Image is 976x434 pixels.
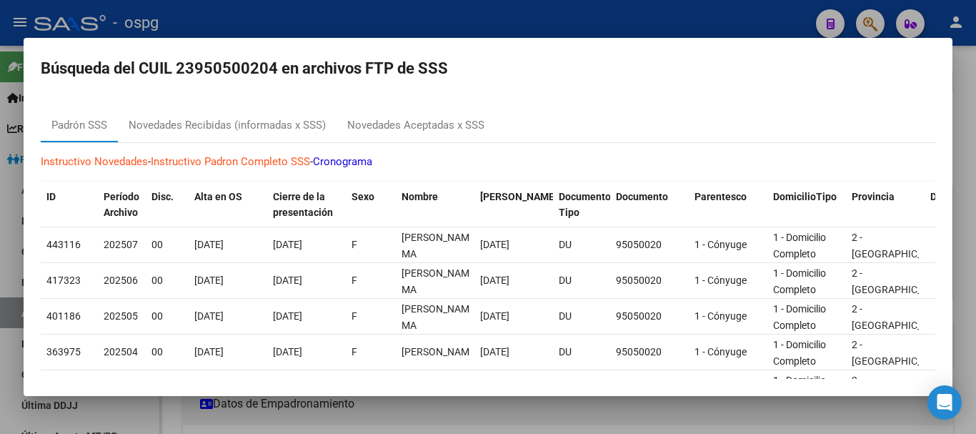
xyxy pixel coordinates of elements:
[616,237,683,253] div: 95050020
[616,272,683,289] div: 95050020
[852,191,895,202] span: Provincia
[41,182,98,229] datatable-header-cell: ID
[146,182,189,229] datatable-header-cell: Disc.
[194,239,224,250] span: [DATE]
[41,154,935,170] p: - -
[151,308,183,325] div: 00
[352,310,357,322] span: F
[474,182,553,229] datatable-header-cell: Fecha Nac.
[480,346,509,357] span: [DATE]
[689,182,767,229] datatable-header-cell: Parentesco
[129,117,326,134] div: Novedades Recibidas (informadas x SSS)
[194,310,224,322] span: [DATE]
[559,272,604,289] div: DU
[151,344,183,360] div: 00
[852,339,948,367] span: 2 - [GEOGRAPHIC_DATA]
[610,182,689,229] datatable-header-cell: Documento
[194,275,224,286] span: [DATE]
[46,310,81,322] span: 401186
[694,275,747,286] span: 1 - Cónyuge
[347,117,484,134] div: Novedades Aceptadas x SSS
[773,232,826,260] span: 1 - Domicilio Completo
[273,191,333,219] span: Cierre de la presentación
[846,182,925,229] datatable-header-cell: Provincia
[559,191,611,219] span: Documento Tipo
[694,239,747,250] span: 1 - Cónyuge
[927,385,962,420] div: Open Intercom Messenger
[773,267,826,295] span: 1 - Domicilio Completo
[352,239,357,250] span: F
[480,275,509,286] span: [DATE]
[273,239,302,250] span: [DATE]
[694,310,747,322] span: 1 - Cónyuge
[104,239,138,250] span: 202507
[151,272,183,289] div: 00
[852,267,948,295] span: 2 - [GEOGRAPHIC_DATA]
[559,308,604,325] div: DU
[98,182,146,229] datatable-header-cell: Período Archivo
[402,232,478,260] span: MARTINEZ ESTIGARRIBIA LIZZA MA
[41,55,935,82] h2: Búsqueda del CUIL 23950500204 en archivos FTP de SSS
[151,155,310,168] a: Instructivo Padron Completo SSS
[352,346,357,357] span: F
[273,310,302,322] span: [DATE]
[352,275,357,286] span: F
[773,303,826,331] span: 1 - Domicilio Completo
[151,191,174,202] span: Disc.
[402,346,478,357] span: MARTINEZ ESTIGARRIBIA LIZZA
[480,191,560,202] span: [PERSON_NAME].
[773,375,826,403] span: 1 - Domicilio Completo
[559,237,604,253] div: DU
[553,182,610,229] datatable-header-cell: Documento Tipo
[480,239,509,250] span: [DATE]
[852,232,948,260] span: 2 - [GEOGRAPHIC_DATA]
[402,191,438,202] span: Nombre
[194,346,224,357] span: [DATE]
[852,375,948,403] span: 2 - [GEOGRAPHIC_DATA]
[313,155,372,168] a: Cronograma
[51,117,107,134] div: Padrón SSS
[151,237,183,253] div: 00
[46,191,56,202] span: ID
[46,239,81,250] span: 443116
[694,346,747,357] span: 1 - Cónyuge
[616,308,683,325] div: 95050020
[46,275,81,286] span: 417323
[46,346,81,357] span: 363975
[616,344,683,360] div: 95050020
[104,275,138,286] span: 202506
[773,339,826,367] span: 1 - Domicilio Completo
[402,303,478,331] span: MARTINEZ ESTIGARRIBIA LIZZA MA
[773,191,837,202] span: DomicilioTipo
[273,346,302,357] span: [DATE]
[189,182,267,229] datatable-header-cell: Alta en OS
[267,182,346,229] datatable-header-cell: Cierre de la presentación
[194,191,242,202] span: Alta en OS
[104,191,139,219] span: Período Archivo
[402,267,478,295] span: MARTINEZ ESTIGARRIBIA LIZZA MA
[694,191,747,202] span: Parentesco
[616,191,668,202] span: Documento
[559,344,604,360] div: DU
[352,191,374,202] span: Sexo
[104,310,138,322] span: 202505
[396,182,474,229] datatable-header-cell: Nombre
[480,310,509,322] span: [DATE]
[767,182,846,229] datatable-header-cell: DomicilioTipo
[104,346,138,357] span: 202504
[41,155,148,168] a: Instructivo Novedades
[852,303,948,331] span: 2 - [GEOGRAPHIC_DATA]
[346,182,396,229] datatable-header-cell: Sexo
[273,275,302,286] span: [DATE]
